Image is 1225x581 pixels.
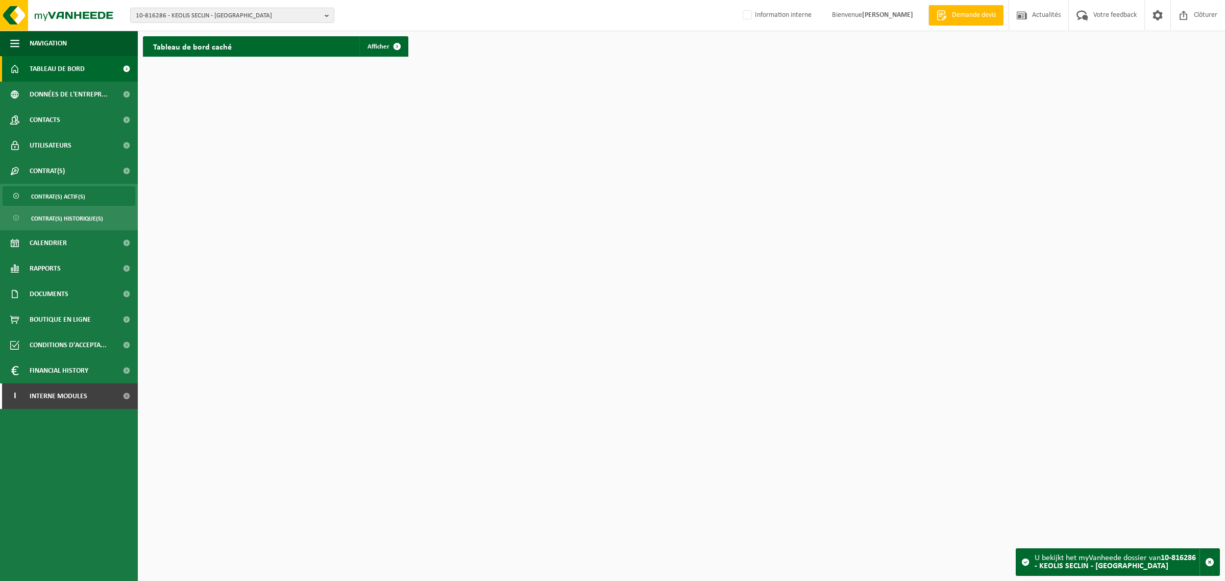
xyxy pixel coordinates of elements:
[3,186,135,206] a: Contrat(s) actif(s)
[30,133,71,158] span: Utilisateurs
[862,11,913,19] strong: [PERSON_NAME]
[30,383,87,409] span: Interne modules
[367,43,389,50] span: Afficher
[30,107,60,133] span: Contacts
[1035,549,1199,575] div: U bekijkt het myVanheede dossier van
[949,10,998,20] span: Demande devis
[30,281,68,307] span: Documents
[136,8,321,23] span: 10-816286 - KEOLIS SECLIN - [GEOGRAPHIC_DATA]
[31,209,103,228] span: Contrat(s) historique(s)
[30,307,91,332] span: Boutique en ligne
[741,8,812,23] label: Information interne
[130,8,334,23] button: 10-816286 - KEOLIS SECLIN - [GEOGRAPHIC_DATA]
[30,230,67,256] span: Calendrier
[30,31,67,56] span: Navigation
[30,158,65,184] span: Contrat(s)
[30,56,85,82] span: Tableau de bord
[30,332,107,358] span: Conditions d'accepta...
[30,358,88,383] span: Financial History
[3,208,135,228] a: Contrat(s) historique(s)
[1035,554,1196,570] strong: 10-816286 - KEOLIS SECLIN - [GEOGRAPHIC_DATA]
[928,5,1003,26] a: Demande devis
[30,82,108,107] span: Données de l'entrepr...
[30,256,61,281] span: Rapports
[143,36,242,56] h2: Tableau de bord caché
[10,383,19,409] span: I
[31,187,85,206] span: Contrat(s) actif(s)
[359,36,407,57] a: Afficher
